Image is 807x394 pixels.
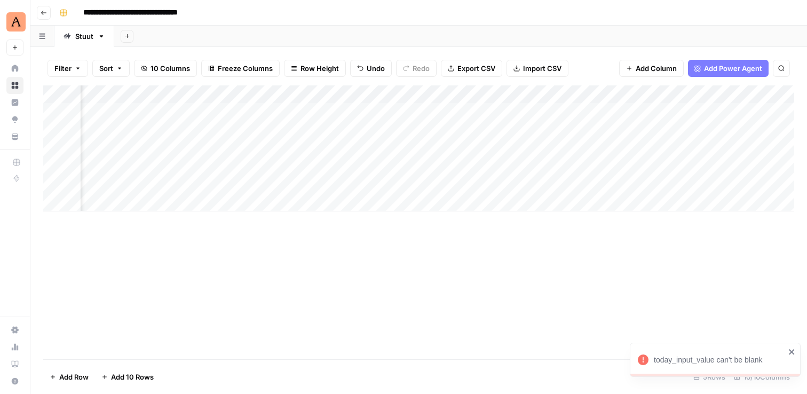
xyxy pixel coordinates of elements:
div: today_input_value can't be blank [654,354,785,365]
button: close [788,348,796,356]
button: Export CSV [441,60,502,77]
span: Import CSV [523,63,561,74]
span: Add Column [636,63,677,74]
a: Browse [6,77,23,94]
button: Add Power Agent [688,60,769,77]
a: Usage [6,338,23,356]
span: Add Power Agent [704,63,762,74]
button: Add Column [619,60,684,77]
a: Stuut [54,26,114,47]
a: Settings [6,321,23,338]
span: Add Row [59,372,89,382]
button: 10 Columns [134,60,197,77]
a: Your Data [6,128,23,145]
span: Freeze Columns [218,63,273,74]
a: Insights [6,94,23,111]
span: Filter [54,63,72,74]
button: Filter [48,60,88,77]
div: 10/10 Columns [730,368,794,385]
img: Animalz Logo [6,12,26,31]
span: Sort [99,63,113,74]
button: Workspace: Animalz [6,9,23,35]
span: Add 10 Rows [111,372,154,382]
div: Stuut [75,31,93,42]
span: Redo [413,63,430,74]
div: 5 Rows [689,368,730,385]
button: Help + Support [6,373,23,390]
a: Learning Hub [6,356,23,373]
button: Redo [396,60,437,77]
span: Export CSV [457,63,495,74]
span: Row Height [300,63,339,74]
button: Row Height [284,60,346,77]
button: Undo [350,60,392,77]
button: Add 10 Rows [95,368,160,385]
span: Undo [367,63,385,74]
button: Import CSV [507,60,568,77]
span: 10 Columns [151,63,190,74]
a: Home [6,60,23,77]
button: Sort [92,60,130,77]
button: Add Row [43,368,95,385]
a: Opportunities [6,111,23,128]
button: Freeze Columns [201,60,280,77]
